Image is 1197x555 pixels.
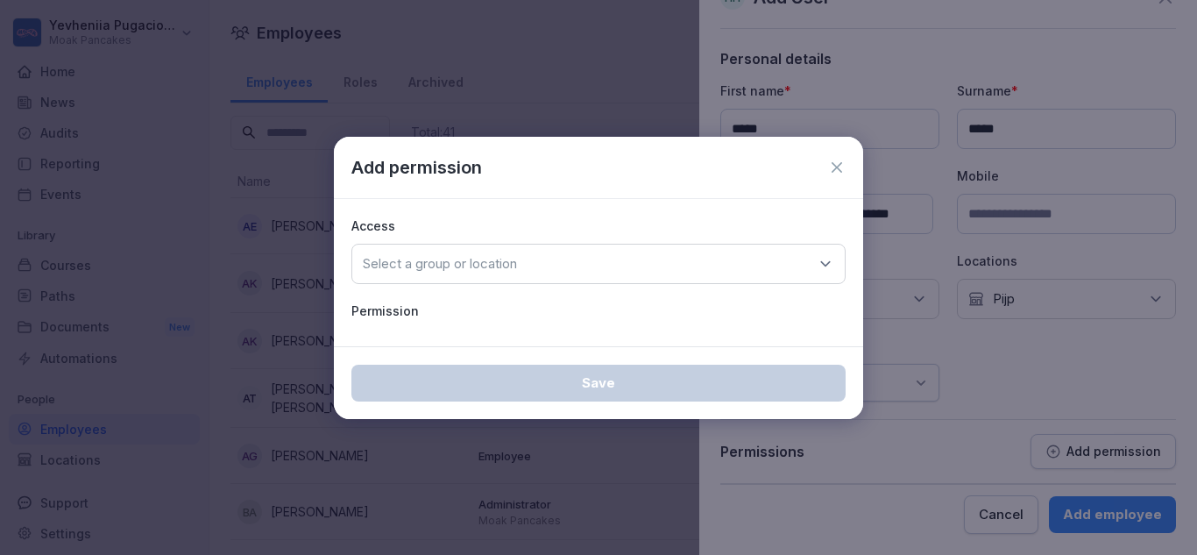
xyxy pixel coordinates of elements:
[365,374,832,393] div: Save
[351,217,846,235] p: Access
[363,255,517,273] p: Select a group or location
[351,302,846,320] p: Permission
[351,154,482,181] p: Add permission
[351,365,846,402] button: Save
